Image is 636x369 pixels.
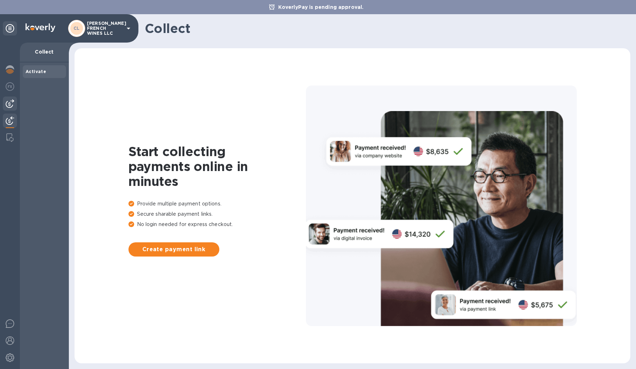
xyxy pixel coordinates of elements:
[128,200,306,208] p: Provide multiple payment options.
[3,21,17,35] div: Unpin categories
[87,21,122,36] p: [PERSON_NAME] FRENCH WINES LLC
[128,242,219,257] button: Create payment link
[145,21,625,36] h1: Collect
[26,69,46,74] b: Activate
[6,82,14,91] img: Foreign exchange
[26,48,63,55] p: Collect
[128,144,306,189] h1: Start collecting payments online in minutes
[134,245,214,254] span: Create payment link
[128,210,306,218] p: Secure sharable payment links.
[73,26,80,31] b: CL
[128,221,306,228] p: No login needed for express checkout.
[26,23,55,32] img: Logo
[275,4,367,11] p: KoverlyPay is pending approval.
